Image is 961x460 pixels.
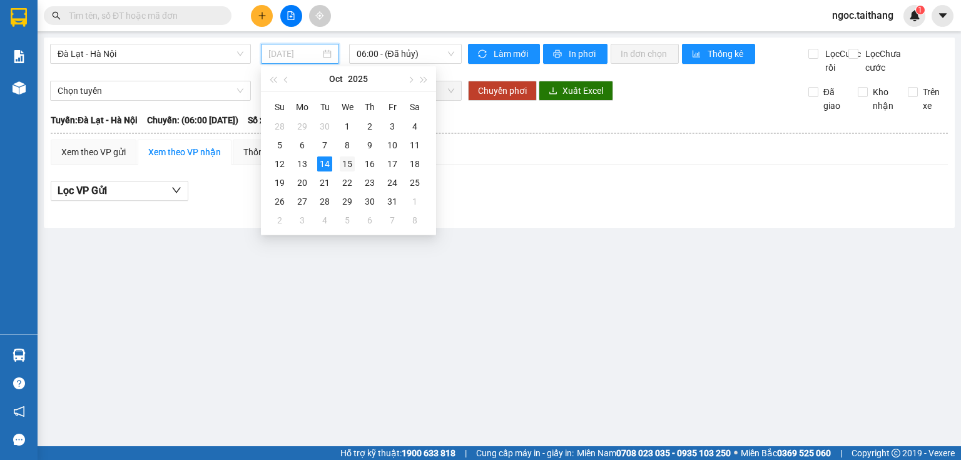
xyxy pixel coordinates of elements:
[465,446,467,460] span: |
[402,448,455,458] strong: 1900 633 818
[336,173,358,192] td: 2025-10-22
[291,97,313,117] th: Mo
[11,8,27,27] img: logo-vxr
[340,156,355,171] div: 15
[13,377,25,389] span: question-circle
[362,213,377,228] div: 6
[358,155,381,173] td: 2025-10-16
[682,44,755,64] button: bar-chartThống kê
[291,136,313,155] td: 2025-10-06
[404,211,426,230] td: 2025-11-08
[171,185,181,195] span: down
[611,44,679,64] button: In đơn chọn
[381,136,404,155] td: 2025-10-10
[577,446,731,460] span: Miền Nam
[362,138,377,153] div: 9
[272,194,287,209] div: 26
[295,213,310,228] div: 3
[358,97,381,117] th: Th
[295,156,310,171] div: 13
[295,194,310,209] div: 27
[494,47,530,61] span: Làm mới
[553,49,564,59] span: printer
[918,85,948,113] span: Trên xe
[295,138,310,153] div: 6
[317,119,332,134] div: 30
[317,175,332,190] div: 21
[692,49,703,59] span: bar-chart
[741,446,831,460] span: Miền Bắc
[937,10,948,21] span: caret-down
[313,211,336,230] td: 2025-11-04
[340,175,355,190] div: 22
[381,117,404,136] td: 2025-10-03
[317,138,332,153] div: 7
[407,119,422,134] div: 4
[468,44,540,64] button: syncLàm mới
[295,175,310,190] div: 20
[243,145,279,159] div: Thống kê
[476,446,574,460] span: Cung cấp máy in - giấy in:
[340,138,355,153] div: 8
[336,136,358,155] td: 2025-10-08
[404,97,426,117] th: Sa
[860,47,908,74] span: Lọc Chưa cước
[291,155,313,173] td: 2025-10-13
[51,181,188,201] button: Lọc VP Gửi
[13,434,25,446] span: message
[336,155,358,173] td: 2025-10-15
[909,10,920,21] img: icon-new-feature
[404,136,426,155] td: 2025-10-11
[407,175,422,190] div: 25
[268,97,291,117] th: Su
[313,117,336,136] td: 2025-09-30
[336,192,358,211] td: 2025-10-29
[13,406,25,417] span: notification
[358,192,381,211] td: 2025-10-30
[381,211,404,230] td: 2025-11-07
[272,175,287,190] div: 19
[385,156,400,171] div: 17
[248,113,272,127] span: Số xe:
[708,47,745,61] span: Thống kê
[51,115,138,125] b: Tuyến: Đà Lạt - Hà Nội
[280,5,302,27] button: file-add
[291,117,313,136] td: 2025-09-29
[13,50,26,63] img: solution-icon
[69,9,216,23] input: Tìm tên, số ĐT hoặc mã đơn
[268,136,291,155] td: 2025-10-05
[358,136,381,155] td: 2025-10-09
[272,156,287,171] div: 12
[385,194,400,209] div: 31
[329,66,343,91] button: Oct
[317,213,332,228] div: 4
[358,117,381,136] td: 2025-10-02
[362,156,377,171] div: 16
[539,81,613,101] button: downloadXuất Excel
[291,211,313,230] td: 2025-11-03
[362,175,377,190] div: 23
[13,81,26,95] img: warehouse-icon
[268,173,291,192] td: 2025-10-19
[357,44,455,63] span: 06:00 - (Đã hủy)
[340,446,455,460] span: Hỗ trợ kỹ thuật:
[569,47,597,61] span: In phơi
[385,213,400,228] div: 7
[272,119,287,134] div: 28
[272,213,287,228] div: 2
[358,211,381,230] td: 2025-11-06
[818,85,849,113] span: Đã giao
[313,192,336,211] td: 2025-10-28
[358,173,381,192] td: 2025-10-23
[840,446,842,460] span: |
[822,8,903,23] span: ngoc.taithang
[58,183,107,198] span: Lọc VP Gửi
[404,117,426,136] td: 2025-10-04
[317,156,332,171] div: 14
[148,145,221,159] div: Xem theo VP nhận
[61,145,126,159] div: Xem theo VP gửi
[313,155,336,173] td: 2025-10-14
[315,11,324,20] span: aim
[543,44,608,64] button: printerIn phơi
[258,11,267,20] span: plus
